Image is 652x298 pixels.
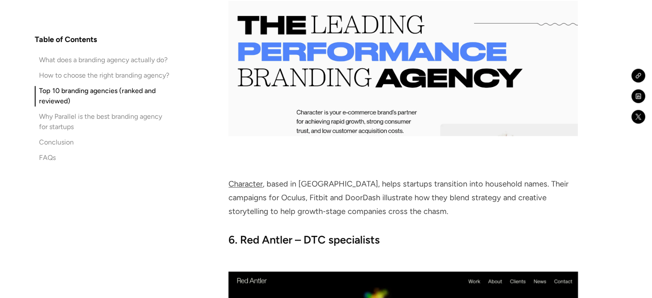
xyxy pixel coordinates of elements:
a: Why Parallel is the best branding agency for startups [35,111,170,132]
p: , based in [GEOGRAPHIC_DATA], helps startups transition into household names. Their campaigns for... [228,177,577,219]
div: How to choose the right branding agency? [39,70,169,81]
a: Character [228,179,263,189]
a: How to choose the right branding agency? [35,70,170,81]
a: What does a branding agency actually do? [35,55,170,65]
h4: Table of Contents [35,34,97,45]
div: Conclusion [39,137,74,147]
a: Top 10 branding agencies (ranked and reviewed) [35,86,170,106]
div: Top 10 branding agencies (ranked and reviewed) [39,86,170,106]
a: FAQs [35,153,170,163]
strong: 6. Red Antler – DTC specialists [228,233,380,246]
div: FAQs [39,153,56,163]
a: Conclusion [35,137,170,147]
div: Why Parallel is the best branding agency for startups [39,111,170,132]
div: What does a branding agency actually do? [39,55,168,65]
